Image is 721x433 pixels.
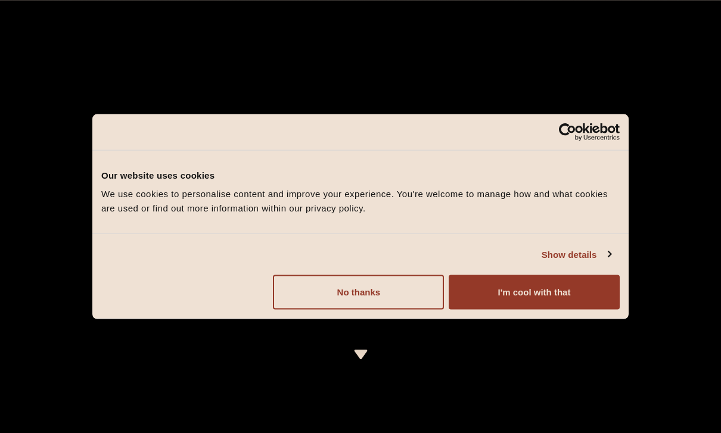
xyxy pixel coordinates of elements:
a: Usercentrics Cookiebot - opens in a new window [515,123,620,141]
button: I'm cool with that [449,275,620,310]
div: Our website uses cookies [101,168,620,182]
img: icon-dropdown-cream.svg [353,350,368,359]
div: We use cookies to personalise content and improve your experience. You're welcome to manage how a... [101,187,620,216]
button: No thanks [273,275,444,310]
a: Show details [542,247,611,261]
